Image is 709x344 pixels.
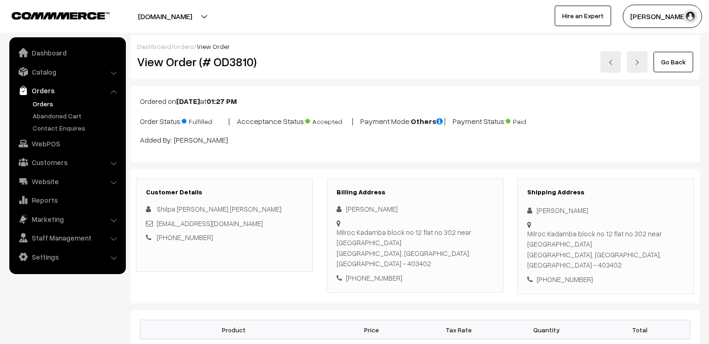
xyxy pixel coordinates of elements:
[12,44,123,61] a: Dashboard
[683,9,697,23] img: user
[197,42,230,50] span: View Order
[12,135,123,152] a: WebPOS
[527,274,684,285] div: [PHONE_NUMBER]
[137,41,693,51] div: / /
[173,42,194,50] a: orders
[12,63,123,80] a: Catalog
[527,188,684,196] h3: Shipping Address
[506,114,552,126] span: Paid
[137,42,171,50] a: Dashboard
[140,96,690,107] p: Ordered on at
[146,188,303,196] h3: Customer Details
[12,211,123,227] a: Marketing
[157,219,263,227] a: [EMAIL_ADDRESS][DOMAIN_NAME]
[157,205,282,213] span: Shilpa [PERSON_NAME] [PERSON_NAME]
[176,96,200,106] b: [DATE]
[608,60,613,65] img: left-arrow.png
[12,154,123,171] a: Customers
[30,111,123,121] a: Abandoned Cart
[140,320,328,339] th: Product
[337,204,494,214] div: [PERSON_NAME]
[12,248,123,265] a: Settings
[337,273,494,283] div: [PHONE_NUMBER]
[337,227,494,269] div: Milroc Kadamba block no 12 flat no 302 near [GEOGRAPHIC_DATA] [GEOGRAPHIC_DATA], [GEOGRAPHIC_DATA...
[634,60,640,65] img: right-arrow.png
[12,229,123,246] a: Staff Management
[12,9,93,21] a: COMMMERCE
[140,134,690,145] p: Added By: [PERSON_NAME]
[328,320,415,339] th: Price
[140,114,690,127] p: Order Status: | Accceptance Status: | Payment Mode: | Payment Status:
[527,228,684,270] div: Milroc Kadamba block no 12 flat no 302 near [GEOGRAPHIC_DATA] [GEOGRAPHIC_DATA], [GEOGRAPHIC_DATA...
[137,55,313,69] h2: View Order (# OD3810)
[415,320,502,339] th: Tax Rate
[590,320,690,339] th: Total
[654,52,693,72] a: Go Back
[12,173,123,190] a: Website
[182,114,228,126] span: Fulfilled
[305,114,352,126] span: Accepted
[555,6,611,26] a: Hire an Expert
[411,117,444,126] b: Others
[157,233,213,241] a: [PHONE_NUMBER]
[30,123,123,133] a: Contact Enquires
[12,12,110,19] img: COMMMERCE
[12,192,123,208] a: Reports
[105,5,225,28] button: [DOMAIN_NAME]
[527,205,684,216] div: [PERSON_NAME]
[207,96,237,106] b: 01:27 PM
[623,5,702,28] button: [PERSON_NAME]
[337,188,494,196] h3: Billing Address
[30,99,123,109] a: Orders
[12,82,123,99] a: Orders
[502,320,590,339] th: Quantity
